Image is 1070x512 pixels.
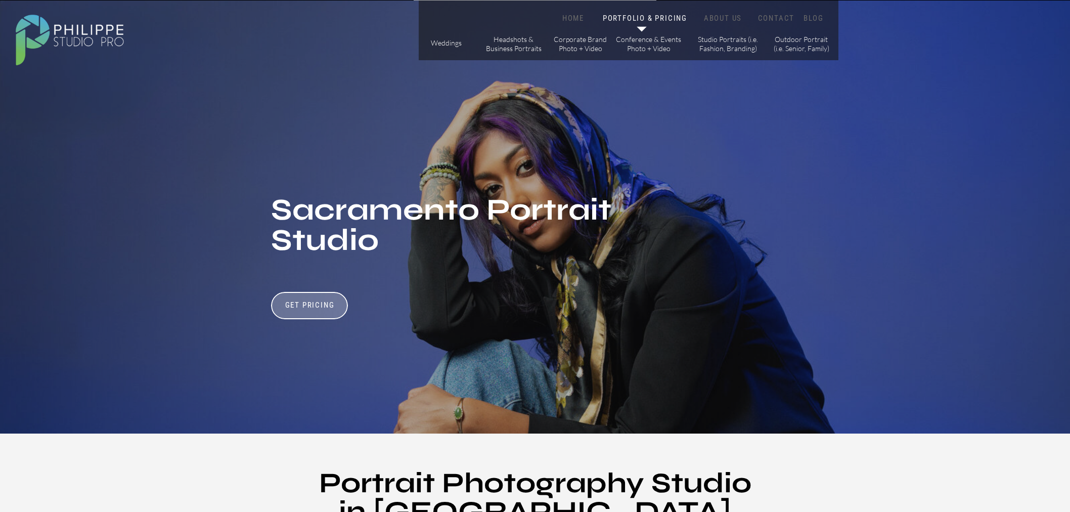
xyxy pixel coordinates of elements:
[549,243,841,340] h2: Don't just take our word for it
[601,14,689,23] a: PORTFOLIO & PRICING
[755,14,797,23] a: CONTACT
[282,301,338,313] a: Get Pricing
[637,377,773,404] p: 70+ 5 Star reviews on Google & Yelp
[773,35,830,53] a: Outdoor Portrait (i.e. Senior, Family)
[271,195,614,261] h1: Sacramento Portrait Studio
[428,38,464,49] a: Weddings
[701,14,744,23] a: ABOUT US
[552,35,609,53] a: Corporate Brand Photo + Video
[801,14,826,23] a: BLOG
[694,35,762,53] a: Studio Portraits (i.e. Fashion, Branding)
[485,35,542,53] a: Headshots & Business Portraits
[552,14,595,23] a: HOME
[615,35,682,53] a: Conference & Events Photo + Video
